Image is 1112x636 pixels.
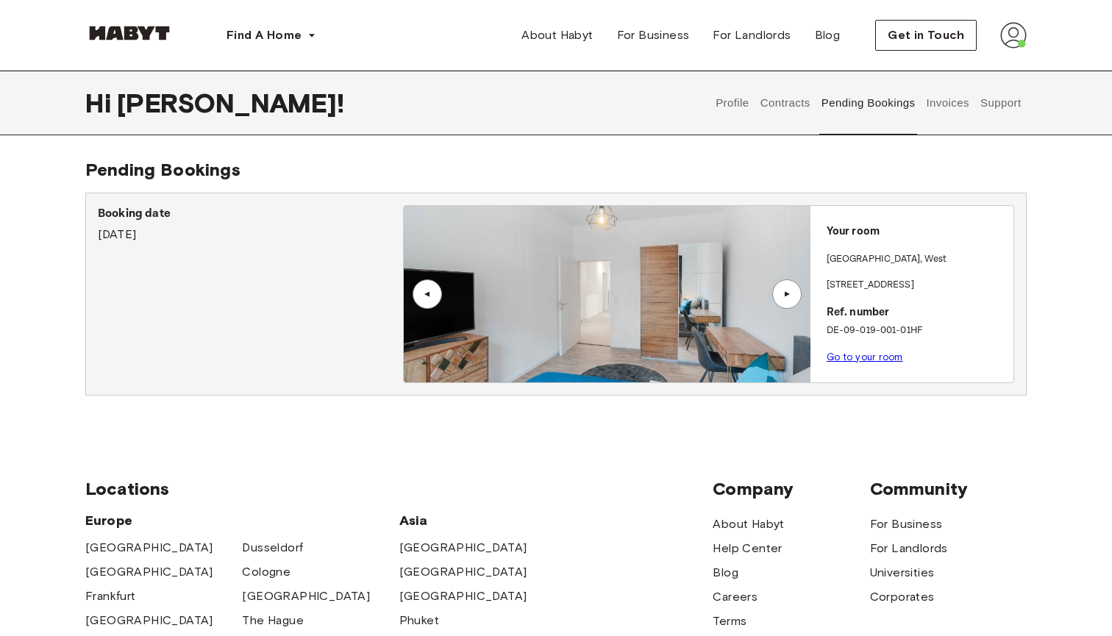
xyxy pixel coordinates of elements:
[827,351,903,362] a: Go to your room
[399,512,556,529] span: Asia
[888,26,964,44] span: Get in Touch
[404,206,810,382] img: Image of the room
[815,26,841,44] span: Blog
[399,612,439,629] a: Phuket
[399,587,527,605] a: [GEOGRAPHIC_DATA]
[242,539,303,557] a: Dusseldorf
[870,540,948,557] a: For Landlords
[780,290,794,299] div: ▲
[98,205,403,243] div: [DATE]
[510,21,605,50] a: About Habyt
[227,26,302,44] span: Find A Home
[713,564,738,582] a: Blog
[85,26,174,40] img: Habyt
[713,612,746,630] a: Terms
[713,588,758,606] a: Careers
[701,21,802,50] a: For Landlords
[117,87,344,118] span: [PERSON_NAME] !
[85,159,240,180] span: Pending Bookings
[215,21,328,50] button: Find A Home
[420,290,435,299] div: ▲
[85,87,117,118] span: Hi
[713,26,791,44] span: For Landlords
[521,26,593,44] span: About Habyt
[85,563,213,581] a: [GEOGRAPHIC_DATA]
[714,71,752,135] button: Profile
[85,539,213,557] a: [GEOGRAPHIC_DATA]
[870,478,1027,500] span: Community
[242,563,291,581] a: Cologne
[85,587,136,605] a: Frankfurt
[242,612,304,629] a: The Hague
[870,564,935,582] a: Universities
[827,224,1008,240] p: Your room
[819,71,917,135] button: Pending Bookings
[713,515,784,533] a: About Habyt
[710,71,1027,135] div: user profile tabs
[85,612,213,629] a: [GEOGRAPHIC_DATA]
[870,588,935,606] a: Corporates
[924,71,971,135] button: Invoices
[713,540,782,557] a: Help Center
[803,21,852,50] a: Blog
[827,252,947,267] p: [GEOGRAPHIC_DATA] , West
[713,478,869,500] span: Company
[875,20,977,51] button: Get in Touch
[827,324,1008,338] p: DE-09-019-001-01HF
[1000,22,1027,49] img: avatar
[870,515,943,533] a: For Business
[617,26,690,44] span: For Business
[399,563,527,581] a: [GEOGRAPHIC_DATA]
[978,71,1023,135] button: Support
[85,512,399,529] span: Europe
[758,71,812,135] button: Contracts
[242,587,370,605] a: [GEOGRAPHIC_DATA]
[98,205,403,223] p: Booking date
[85,478,713,500] span: Locations
[399,539,527,557] a: [GEOGRAPHIC_DATA]
[827,278,1008,293] p: [STREET_ADDRESS]
[605,21,702,50] a: For Business
[827,304,1008,321] p: Ref. number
